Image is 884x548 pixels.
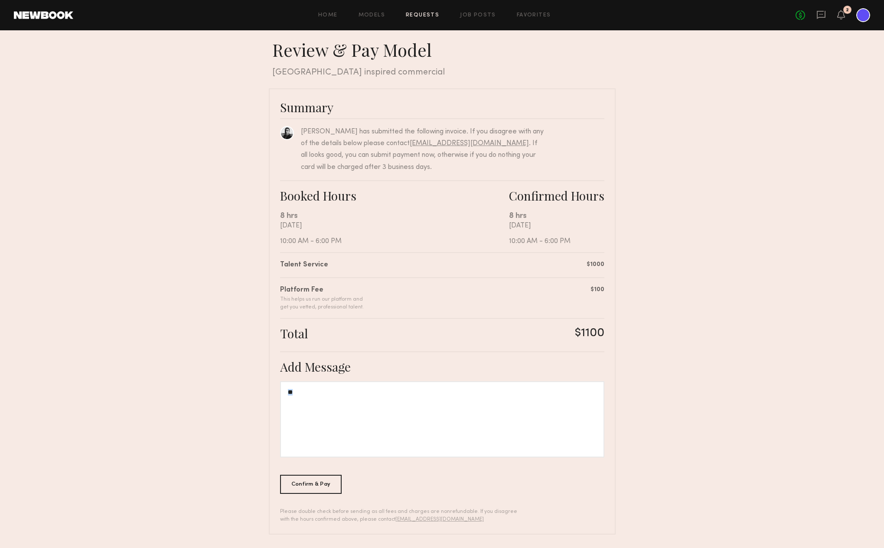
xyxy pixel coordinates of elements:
a: [EMAIL_ADDRESS][DOMAIN_NAME] [395,517,484,522]
div: [PERSON_NAME] has submitted the following invoice. If you disagree with any of the details below ... [301,126,544,173]
div: Summary [280,100,604,115]
div: 2 [846,8,849,13]
div: [GEOGRAPHIC_DATA] inspired commercial [272,68,616,78]
div: Booked Hours [280,188,509,203]
a: Requests [406,13,439,18]
div: Confirmed Hours [509,188,604,203]
div: Review & Pay Model [272,39,616,61]
div: [DATE] 10:00 AM - 6:00 PM [509,222,604,245]
a: Favorites [517,13,551,18]
div: [DATE] 10:00 AM - 6:00 PM [280,222,509,245]
div: Total [280,326,308,341]
div: Talent Service [280,260,328,270]
div: Confirm & Pay [280,475,342,494]
div: $100 [590,285,604,294]
div: Please double check before sending as all fees and charges are nonrefundable. If you disagree wit... [280,508,523,523]
a: Models [359,13,385,18]
div: $1000 [587,260,604,269]
a: Job Posts [460,13,496,18]
div: $1100 [575,326,604,341]
div: 8 hrs [280,210,509,222]
a: [EMAIL_ADDRESS][DOMAIN_NAME] [410,140,529,147]
div: 8 hrs [509,210,604,222]
a: Home [318,13,338,18]
div: This helps us run our platform and get you vetted, professional talent. [280,295,364,311]
div: Platform Fee [280,285,364,295]
div: Add Message [280,359,604,374]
